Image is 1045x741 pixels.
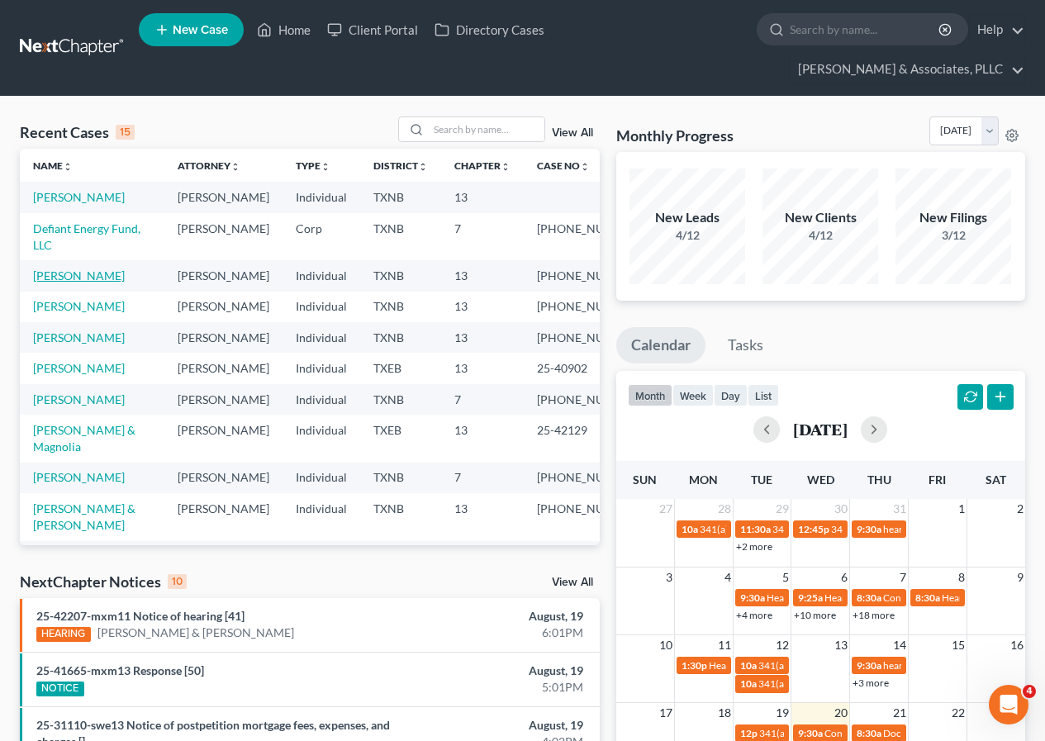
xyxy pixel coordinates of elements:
a: Tasks [713,327,778,363]
span: Mon [689,473,718,487]
span: 15 [950,635,967,655]
span: 18 [716,703,733,723]
button: week [672,384,714,406]
span: 17 [658,703,674,723]
td: 13 [441,415,524,462]
td: 13 [441,493,524,540]
a: +3 more [853,677,889,689]
i: unfold_more [580,162,590,172]
span: 10a [740,659,757,672]
span: Hearing for [PERSON_NAME] [824,591,953,604]
span: 8:30a [857,591,881,604]
a: [PERSON_NAME] & [PERSON_NAME] [33,501,135,532]
a: [PERSON_NAME] [33,470,125,484]
span: Thu [867,473,891,487]
i: unfold_more [501,162,511,172]
td: Individual [283,541,360,605]
td: 25-40902 [524,353,653,383]
td: 13 [441,182,524,212]
td: Individual [283,353,360,383]
td: [PERSON_NAME] [164,260,283,291]
div: 4/12 [629,227,745,244]
div: Recent Cases [20,122,135,142]
td: Corp [283,213,360,260]
span: 14 [891,635,908,655]
td: [PHONE_NUMBER] [524,292,653,322]
span: 10a [740,677,757,690]
span: 12 [774,635,791,655]
td: TXEB [360,353,441,383]
span: 10a [682,523,698,535]
span: 9:30a [798,727,823,739]
a: [PERSON_NAME] [33,268,125,283]
span: Hearing for [PERSON_NAME] [709,659,838,672]
span: 6 [839,568,849,587]
td: Individual [283,493,360,540]
span: 341(a) meeting for [772,523,853,535]
a: [PERSON_NAME] & Associates, PLLC [790,55,1024,84]
span: 4 [723,568,733,587]
input: Search by name... [790,14,941,45]
div: NextChapter Notices [20,572,187,591]
span: hearing for [PERSON_NAME] [883,659,1010,672]
a: View All [552,127,593,139]
a: [PERSON_NAME] [33,392,125,406]
span: 28 [716,499,733,519]
iframe: Intercom live chat [989,685,1028,724]
a: +10 more [794,609,836,621]
h2: [DATE] [793,420,848,438]
a: Directory Cases [426,15,553,45]
button: list [748,384,779,406]
span: 31 [891,499,908,519]
span: 21 [891,703,908,723]
td: Individual [283,384,360,415]
span: 11 [716,635,733,655]
td: [PERSON_NAME] [164,541,283,605]
a: [PERSON_NAME] [33,330,125,344]
td: [PHONE_NUMBER] [524,260,653,291]
span: 8:30a [857,727,881,739]
a: [PERSON_NAME] & Magnolia [33,423,135,454]
div: 3/12 [895,227,1011,244]
span: 19 [774,703,791,723]
span: Sat [986,473,1006,487]
td: 7 [441,384,524,415]
td: TXNB [360,541,441,605]
span: 10 [658,635,674,655]
span: 8:30a [915,591,940,604]
span: Confirmation hearing for [PERSON_NAME] [824,727,1012,739]
span: 27 [658,499,674,519]
span: 341(a) meeting for [PERSON_NAME] & [PERSON_NAME] [700,523,947,535]
span: 2 [1015,499,1025,519]
td: TXNB [360,493,441,540]
a: +18 more [853,609,895,621]
a: View All [552,577,593,588]
td: [PERSON_NAME] [164,463,283,493]
td: [PERSON_NAME] [164,182,283,212]
a: Districtunfold_more [373,159,428,172]
td: 7 [441,463,524,493]
td: [PERSON_NAME] [164,384,283,415]
td: 13 [441,292,524,322]
a: [PERSON_NAME] [33,361,125,375]
a: 25-42207-mxm11 Notice of hearing [41] [36,609,245,623]
td: [PHONE_NUMBER] [524,463,653,493]
div: 15 [116,125,135,140]
h3: Monthly Progress [616,126,734,145]
span: 8 [957,568,967,587]
td: [PERSON_NAME] [164,415,283,462]
a: Defiant Energy Fund, LLC [33,221,140,252]
td: TXEB [360,415,441,462]
span: 7 [898,568,908,587]
span: 341(a) meeting for [PERSON_NAME] [831,523,990,535]
span: 11:30a [740,523,771,535]
div: 6:01PM [411,625,582,641]
td: [PHONE_NUMBER] [524,213,653,260]
input: Search by name... [429,117,544,141]
a: [PERSON_NAME] [33,190,125,204]
a: +4 more [736,609,772,621]
span: 12:45p [798,523,829,535]
td: [PHONE_NUMBER] [524,384,653,415]
div: NOTICE [36,682,84,696]
div: New Clients [762,208,878,227]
